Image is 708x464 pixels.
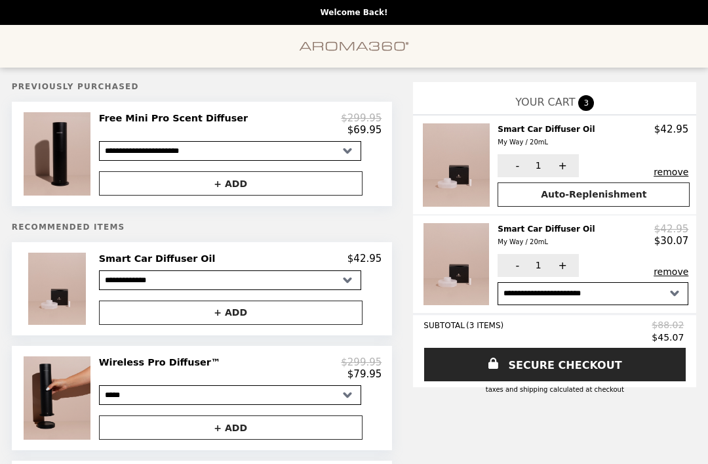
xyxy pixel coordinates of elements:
p: Welcome Back! [320,8,387,17]
p: $42.95 [654,123,689,135]
span: $88.02 [652,320,686,330]
select: Select a subscription option [498,282,688,305]
button: - [498,154,534,177]
p: $79.95 [347,368,382,380]
img: Free Mini Pro Scent Diffuser [24,112,94,196]
p: $299.95 [341,356,382,368]
select: Select a product variant [99,270,361,290]
div: Taxes and Shipping calculated at checkout [423,386,686,393]
p: $42.95 [654,223,689,235]
h2: Smart Car Diffuser Oil [498,223,600,249]
span: YOUR CART [515,96,575,108]
button: Auto-Replenishment [498,182,690,207]
p: $30.07 [654,235,689,247]
button: - [498,254,534,277]
span: ( 3 ITEMS ) [466,321,503,330]
button: + ADD [99,415,363,440]
a: SECURE CHECKOUT [424,348,686,381]
img: Wireless Pro Diffuser™ [24,356,94,440]
p: $299.95 [341,112,382,124]
div: My Way / 20mL [498,137,595,148]
span: 1 [536,160,541,171]
button: + ADD [99,171,363,196]
button: + ADD [99,301,363,325]
p: $69.95 [347,124,382,136]
p: $42.95 [347,253,382,264]
img: Smart Car Diffuser Oil [423,223,492,305]
h5: Recommended Items [12,222,393,232]
img: Smart Car Diffuser Oil [423,123,492,207]
h2: Smart Car Diffuser Oil [99,253,221,264]
span: SUBTOTAL [423,321,466,330]
div: My Way / 20mL [498,236,595,248]
img: Brand Logo [299,33,409,60]
h2: Wireless Pro Diffuser™ [99,356,226,368]
button: remove [654,167,688,177]
select: Select a product variant [99,385,361,405]
h5: Previously Purchased [12,82,393,91]
h2: Smart Car Diffuser Oil [498,123,600,149]
span: 3 [578,95,594,111]
span: 1 [536,260,541,270]
button: remove [654,266,688,277]
select: Select a product variant [99,141,361,161]
img: Smart Car Diffuser Oil [28,253,89,324]
span: $45.07 [652,332,686,343]
h2: Free Mini Pro Scent Diffuser [99,112,254,124]
button: + [543,254,579,277]
button: + [543,154,579,177]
